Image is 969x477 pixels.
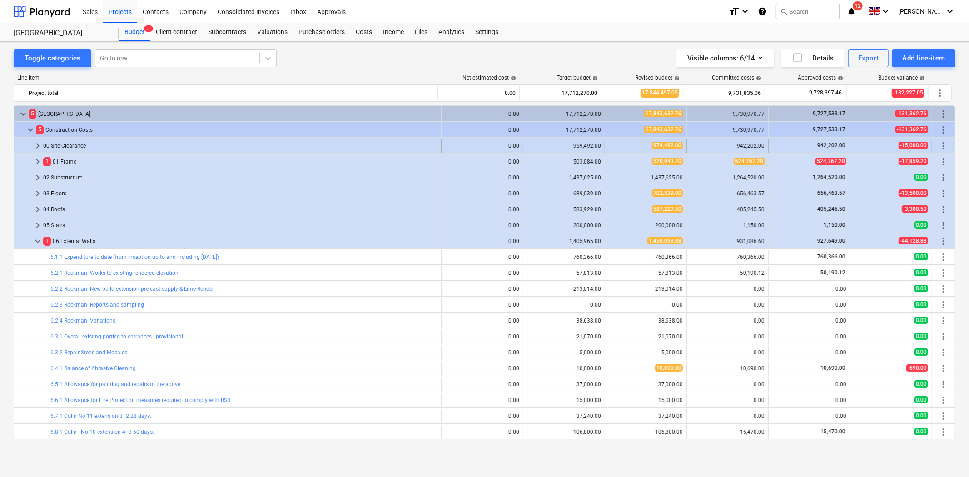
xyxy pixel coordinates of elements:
span: More actions [938,188,949,199]
span: -132,227.05 [892,89,924,97]
span: More actions [938,331,949,342]
span: help [754,75,761,81]
button: Visible columns:6/14 [676,49,774,67]
div: 17,712,270.00 [527,127,601,133]
div: 0.00 [772,397,846,403]
div: Export [858,52,879,64]
span: More actions [938,156,949,167]
div: 0.00 [772,381,846,388]
i: keyboard_arrow_down [880,6,891,17]
div: 0.00 [691,318,765,324]
div: 37,240.00 [527,413,601,419]
span: 9,728,397.46 [808,89,843,97]
span: More actions [938,236,949,247]
span: 587,229.50 [652,205,683,213]
div: 405,245.50 [691,206,765,213]
div: Costs [350,23,378,41]
div: 1,150.00 [691,222,765,229]
span: 9,727,533.17 [812,126,846,133]
span: 15,470.00 [820,428,846,435]
div: 689,039.00 [527,190,601,197]
div: Chat Widget [924,433,969,477]
div: 05 Stairs [43,218,437,233]
div: 0.00 [445,381,519,388]
div: 0.00 [691,349,765,356]
span: 12 [853,1,863,10]
span: More actions [938,379,949,390]
span: -690.00 [906,364,928,372]
div: 760,366.00 [691,254,765,260]
div: 01 Frame [43,154,437,169]
div: 0.00 [772,318,846,324]
a: Files [409,23,433,41]
a: Purchase orders [293,23,350,41]
span: More actions [938,109,949,119]
div: 10,000.00 [527,365,601,372]
a: 6.2.3 Rockman: Reports and sampling [50,302,144,308]
span: More actions [938,172,949,183]
div: 0.00 [445,206,519,213]
div: 9,731,835.06 [687,86,761,100]
span: 0.00 [914,174,928,181]
div: 0.00 [691,333,765,340]
a: Budget5 [119,23,150,41]
div: Approved costs [798,75,843,81]
i: notifications [847,6,856,17]
button: Add line-item [892,49,955,67]
div: 0.00 [445,333,519,340]
span: 760,366.00 [816,253,846,260]
a: 6.3.1 Overall existing portico to entrances - provisional [50,333,183,340]
span: 524,767.20 [734,158,765,165]
div: 931,086.60 [691,238,765,244]
a: Valuations [252,23,293,41]
a: 6.2.1 Rockman: Works to existing rendered elevation [50,270,179,276]
div: Toggle categories [25,52,80,64]
div: 760,366.00 [527,254,601,260]
div: 0.00 [445,159,519,165]
span: help [509,75,516,81]
div: 0.00 [445,286,519,292]
div: 0.00 [691,302,765,308]
div: 50,190.12 [691,270,765,276]
span: More actions [938,395,949,406]
span: More actions [938,347,949,358]
div: 959,492.00 [527,143,601,149]
span: 0.00 [914,253,928,260]
div: 0.00 [609,302,683,308]
span: 0.00 [914,269,928,276]
span: 656,463.57 [816,190,846,196]
div: Income [378,23,409,41]
div: [GEOGRAPHIC_DATA] [14,29,108,38]
div: 38,638.00 [527,318,601,324]
i: Knowledge base [758,6,767,17]
div: 9,730,970.77 [691,111,765,117]
span: 524,767.20 [815,158,846,165]
span: [PERSON_NAME] [898,8,944,15]
span: 1,450,093.88 [647,237,683,244]
span: 1,264,520.00 [812,174,846,180]
span: More actions [938,427,949,437]
span: 17,844,497.05 [641,89,679,97]
span: 0.00 [914,380,928,388]
span: 9,727,533.17 [812,110,846,117]
div: 0.00 [445,174,519,181]
a: Analytics [433,23,470,41]
span: 0.00 [914,301,928,308]
div: 200,000.00 [527,222,601,229]
span: 974,492.00 [652,142,683,149]
div: 9,730,970.77 [691,127,765,133]
div: 0.00 [445,238,519,244]
span: keyboard_arrow_down [18,109,29,119]
span: keyboard_arrow_right [32,220,43,231]
div: 21,070.00 [609,333,683,340]
div: 5,000.00 [527,349,601,356]
span: -13,500.00 [899,189,928,197]
i: keyboard_arrow_down [944,6,955,17]
div: 213,014.00 [527,286,601,292]
div: 0.00 [445,302,519,308]
div: 06 External Walls [43,234,437,248]
div: 503,084.00 [527,159,601,165]
div: Settings [470,23,504,41]
div: 03 Floors [43,186,437,201]
div: Budget variance [878,75,925,81]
